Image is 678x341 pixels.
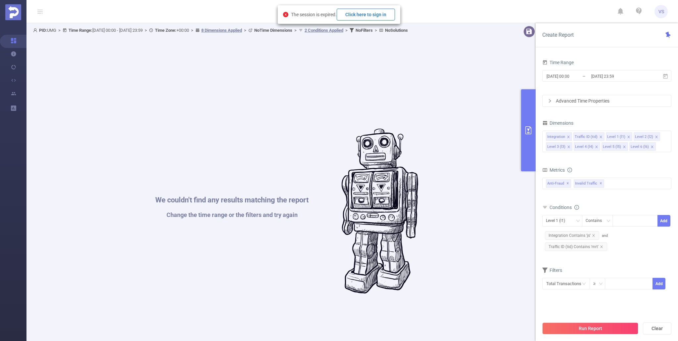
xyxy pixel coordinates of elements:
[573,132,605,141] li: Traffic ID (tid)
[39,28,47,33] b: PID:
[155,196,309,204] h1: We couldn't find any results matching the report
[542,234,610,249] span: and
[602,142,628,151] li: Level 5 (l5)
[600,180,602,188] span: ✕
[542,120,573,126] span: Dimensions
[545,231,599,240] span: Integration Contains 'js'
[574,179,604,188] span: Invalid Traffic
[599,282,603,286] i: icon: down
[548,99,552,103] i: icon: right
[655,135,658,139] i: icon: close
[542,32,574,38] span: Create Report
[606,132,632,141] li: Level 1 (l1)
[292,28,299,33] span: >
[385,28,408,33] b: No Solutions
[5,4,21,20] img: Protected Media
[586,215,606,226] div: Contains
[658,5,664,18] span: VS
[543,95,671,107] div: icon: rightAdvanced Time Properties
[33,28,408,33] span: UMG [DATE] 00:00 - [DATE] 23:59 +00:00
[643,322,671,334] button: Clear
[567,168,572,172] i: icon: info-circle
[634,132,660,141] li: Level 2 (l2)
[550,205,579,210] span: Conditions
[607,133,625,141] div: Level 1 (l1)
[546,215,570,226] div: Level 1 (l1)
[567,145,570,149] i: icon: close
[542,268,562,273] span: Filters
[574,142,600,151] li: Level 4 (l4)
[155,212,309,218] h1: Change the time range or the filters and try again
[595,145,598,149] i: icon: close
[201,28,242,33] u: 8 Dimensions Applied
[566,180,569,188] span: ✕
[627,135,630,139] i: icon: close
[33,28,39,32] i: icon: user
[542,167,565,173] span: Metrics
[599,135,603,139] i: icon: close
[546,72,600,81] input: Start date
[143,28,149,33] span: >
[603,143,621,151] div: Level 5 (l5)
[373,28,379,33] span: >
[653,278,665,289] button: Add
[574,205,579,210] i: icon: info-circle
[337,9,395,21] button: Click here to sign in
[343,28,350,33] span: >
[56,28,63,33] span: >
[600,245,603,248] i: icon: close
[546,142,572,151] li: Level 3 (l3)
[283,12,288,17] i: icon: close-circle
[657,215,670,227] button: Add
[631,143,649,151] div: Level 6 (l6)
[542,60,574,65] span: Time Range
[155,28,176,33] b: Time Zone:
[575,133,598,141] div: Traffic ID (tid)
[623,145,626,149] i: icon: close
[305,28,343,33] u: 2 Conditions Applied
[593,278,600,289] div: ≥
[591,72,644,81] input: End date
[189,28,195,33] span: >
[651,145,654,149] i: icon: close
[254,28,292,33] b: No Time Dimensions
[356,28,373,33] b: No Filters
[342,129,418,294] img: #
[546,179,571,188] span: Anti-Fraud
[545,242,607,251] span: Traffic ID (tid) Contains 'mrt'
[635,133,653,141] div: Level 2 (l2)
[546,132,572,141] li: Integration
[547,143,565,151] div: Level 3 (l3)
[291,12,395,17] span: The session is expired.
[629,142,656,151] li: Level 6 (l6)
[592,234,595,237] i: icon: close
[567,135,570,139] i: icon: close
[542,322,638,334] button: Run Report
[576,219,580,224] i: icon: down
[547,133,565,141] div: Integration
[242,28,248,33] span: >
[606,219,610,224] i: icon: down
[69,28,92,33] b: Time Range:
[575,143,593,151] div: Level 4 (l4)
